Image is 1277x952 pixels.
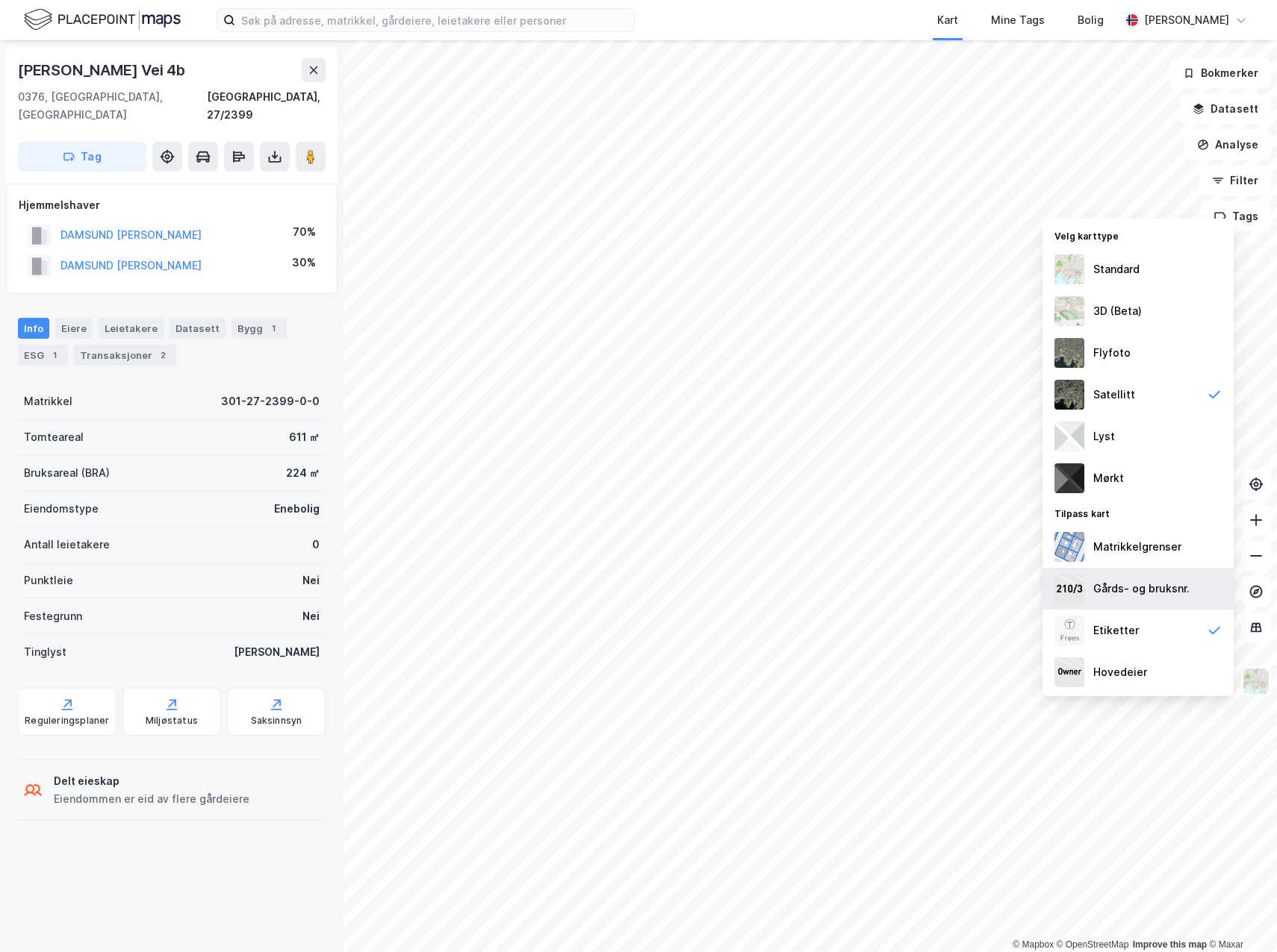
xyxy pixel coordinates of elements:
[1133,939,1207,950] a: Improve this map
[1054,657,1084,687] img: majorOwner.b5e170eddb5c04bfeeff.jpeg
[1202,201,1271,231] button: Tags
[292,254,316,272] div: 30%
[221,392,320,410] div: 301-27-2399-0-0
[1093,663,1147,681] div: Hovedeier
[1170,58,1271,88] button: Bokmerker
[1054,380,1084,410] img: 9k=
[170,318,226,339] div: Datasett
[24,500,99,518] div: Eiendomstype
[1202,880,1277,952] iframe: Chat Widget
[1054,616,1084,645] img: Z
[286,464,320,482] div: 224 ㎡
[24,7,181,33] img: logo.f888ab2527a4732fd821a326f86c7f29.svg
[1093,260,1140,278] div: Standard
[274,500,320,518] div: Enebolig
[24,464,110,482] div: Bruksareal (BRA)
[18,142,146,172] button: Tag
[24,428,84,446] div: Tomteareal
[207,88,326,124] div: [GEOGRAPHIC_DATA], 27/2399
[1180,94,1271,124] button: Datasett
[1093,580,1190,598] div: Gårds- og bruksnr.
[47,348,62,363] div: 1
[1184,130,1271,160] button: Analyse
[1144,11,1229,29] div: [PERSON_NAME]
[232,318,287,339] div: Bygg
[55,318,93,339] div: Eiere
[155,348,170,363] div: 2
[18,318,49,339] div: Info
[1202,880,1277,952] div: Kontrollprogram for chat
[1242,667,1270,695] img: Z
[235,9,634,31] input: Søk på adresse, matrikkel, gårdeiere, leietakere eller personer
[1093,344,1131,362] div: Flyfoto
[991,11,1045,29] div: Mine Tags
[24,643,66,661] div: Tinglyst
[19,196,325,214] div: Hjemmelshaver
[1093,469,1124,487] div: Mørkt
[251,715,302,727] div: Saksinnsyn
[25,715,109,727] div: Reguleringsplaner
[1093,386,1135,404] div: Satellitt
[1093,428,1115,445] div: Lyst
[54,790,249,808] div: Eiendommen er eid av flere gårdeiere
[24,571,73,589] div: Punktleie
[302,571,320,589] div: Nei
[1054,296,1084,326] img: Z
[234,643,320,661] div: [PERSON_NAME]
[24,536,110,554] div: Antall leietakere
[1054,532,1084,562] img: cadastreBorders.cfe08de4b5ddd52a10de.jpeg
[1078,11,1104,29] div: Bolig
[1043,222,1234,248] div: Velg karttype
[24,392,72,410] div: Matrikkel
[312,536,320,554] div: 0
[146,715,198,727] div: Miljøstatus
[1054,254,1084,284] img: Z
[1054,463,1084,493] img: nCdM7BzjoCAAAAAElFTkSuQmCC
[18,88,207,124] div: 0376, [GEOGRAPHIC_DATA], [GEOGRAPHIC_DATA]
[54,772,249,790] div: Delt eieskap
[1199,166,1271,195] button: Filter
[302,607,320,625] div: Nei
[74,345,176,366] div: Transaksjoner
[18,58,188,82] div: [PERSON_NAME] Vei 4b
[1093,621,1139,639] div: Etiketter
[1054,338,1084,368] img: Z
[1013,939,1054,950] a: Mapbox
[24,607,82,625] div: Festegrunn
[937,11,958,29] div: Kart
[99,318,164,339] div: Leietakere
[1093,538,1181,556] div: Matrikkelgrenser
[266,321,281,336] div: 1
[1054,574,1084,604] img: cadastreKeys.547ab17ec502f5a4ef2b.jpeg
[1093,302,1142,320] div: 3D (Beta)
[1057,939,1129,950] a: OpenStreetMap
[293,223,316,241] div: 70%
[1043,499,1234,526] div: Tilpass kart
[1054,422,1084,451] img: luj3wr1y2y3+OchiMxRmMxRlscgabnMEmZ7DJGWxyBpucwSZnsMkZbHIGm5zBJmewyRlscgabnMEmZ7DJGWxyBpucwSZnsMkZ...
[18,345,68,366] div: ESG
[289,428,320,446] div: 611 ㎡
